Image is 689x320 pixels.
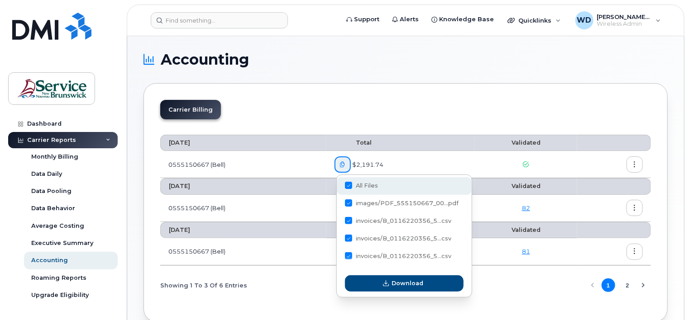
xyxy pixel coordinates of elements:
th: [DATE] [160,178,326,194]
span: Total [335,183,372,189]
span: Total [335,139,372,146]
td: 0555150667 (Bell) [160,195,326,222]
th: Validated [475,222,577,238]
span: images/PDF_555150667_00...pdf [356,200,459,207]
span: Accounting [161,53,249,66]
span: All Files [356,182,378,189]
span: invoices/B_0116220356_555150667_20082025_DTL.csv [345,254,451,261]
th: Validated [475,178,577,194]
span: Download [392,279,423,287]
td: 0555150667 (Bell) [160,151,326,178]
span: invoices/B_0116220356_5...csv [356,235,451,242]
span: invoices/B_0116220356_5...csv [356,217,451,224]
span: images/PDF_555150667_007_0000000000.pdf [345,201,459,208]
button: Page 2 [621,278,634,292]
span: invoices/B_0116220356_5...csv [356,253,451,259]
span: invoices/B_0116220356_555150667_20082025_ACC.csv [345,236,451,243]
a: 82 [522,204,530,212]
button: Page 1 [602,278,615,292]
span: invoices/B_0116220356_555150667_20082025_MOB.csv [345,219,451,226]
th: [DATE] [160,135,326,151]
td: 0555150667 (Bell) [160,238,326,265]
span: Total [335,226,372,233]
th: [DATE] [160,222,326,238]
button: Next Page [636,278,650,292]
span: $2,191.74 [351,160,384,169]
a: 81 [522,248,530,255]
span: Showing 1 To 3 Of 6 Entries [160,278,247,292]
th: Validated [475,135,577,151]
button: Download [345,275,464,292]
